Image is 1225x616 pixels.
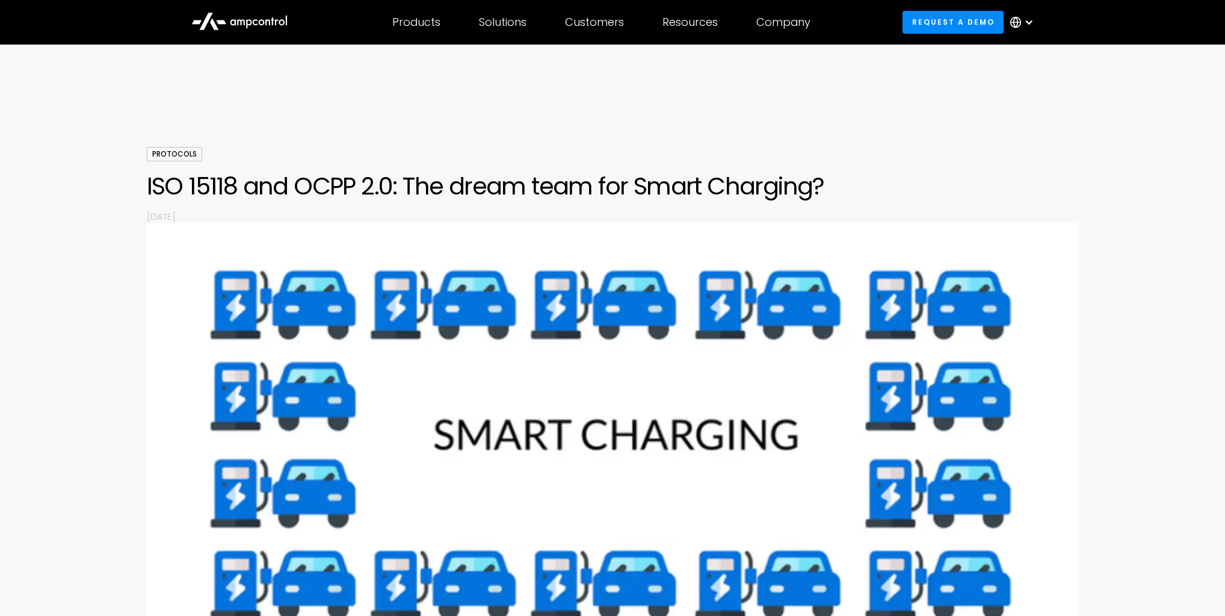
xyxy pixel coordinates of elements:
[392,16,440,29] div: Products
[903,11,1004,33] a: Request a demo
[147,147,202,161] div: Protocols
[565,16,624,29] div: Customers
[147,210,1079,223] p: [DATE]
[662,16,718,29] div: Resources
[756,16,810,29] div: Company
[479,16,526,29] div: Solutions
[147,172,1079,201] h1: ISO 15118 and OCPP 2.0: The dream team for Smart Charging?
